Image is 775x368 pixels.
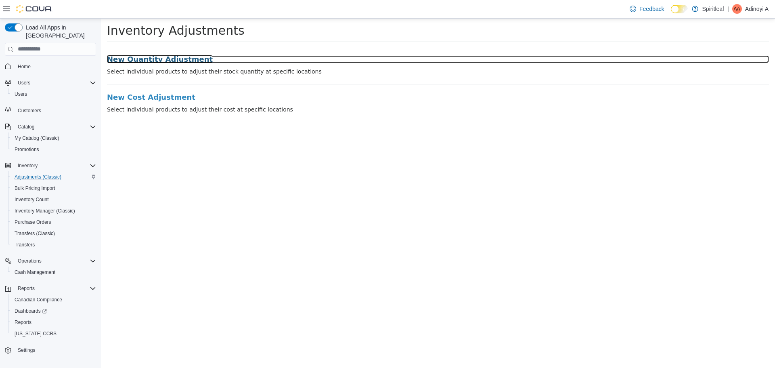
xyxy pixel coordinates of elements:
[8,228,99,239] button: Transfers (Classic)
[11,183,59,193] a: Bulk Pricing Import
[11,145,96,154] span: Promotions
[15,219,51,225] span: Purchase Orders
[11,206,78,216] a: Inventory Manager (Classic)
[15,208,75,214] span: Inventory Manager (Classic)
[6,49,668,57] p: Select individual products to adjust their stock quantity at specific locations
[15,161,41,170] button: Inventory
[11,195,52,204] a: Inventory Count
[15,106,44,116] a: Customers
[671,13,671,14] span: Dark Mode
[8,305,99,317] a: Dashboards
[11,206,96,216] span: Inventory Manager (Classic)
[15,284,38,293] button: Reports
[8,239,99,250] button: Transfers
[11,329,96,339] span: Washington CCRS
[18,285,35,292] span: Reports
[11,172,96,182] span: Adjustments (Classic)
[11,329,60,339] a: [US_STATE] CCRS
[8,217,99,228] button: Purchase Orders
[11,267,96,277] span: Cash Management
[11,195,96,204] span: Inventory Count
[18,258,42,264] span: Operations
[8,294,99,305] button: Canadian Compliance
[11,267,59,277] a: Cash Management
[15,230,55,237] span: Transfers (Classic)
[11,217,54,227] a: Purchase Orders
[732,4,742,14] div: Adinoyi A
[15,242,35,248] span: Transfers
[2,121,99,132] button: Catalog
[2,77,99,88] button: Users
[11,183,96,193] span: Bulk Pricing Import
[11,172,65,182] a: Adjustments (Classic)
[15,91,27,97] span: Users
[2,160,99,171] button: Inventory
[639,5,664,13] span: Feedback
[6,75,668,83] a: New Cost Adjustment
[18,63,31,70] span: Home
[11,229,58,238] a: Transfers (Classic)
[8,317,99,328] button: Reports
[11,295,96,305] span: Canadian Compliance
[727,4,729,14] p: |
[15,174,61,180] span: Adjustments (Classic)
[11,318,96,327] span: Reports
[15,78,34,88] button: Users
[8,132,99,144] button: My Catalog (Classic)
[18,162,38,169] span: Inventory
[8,183,99,194] button: Bulk Pricing Import
[11,306,50,316] a: Dashboards
[671,5,688,13] input: Dark Mode
[15,135,59,141] span: My Catalog (Classic)
[6,87,668,95] p: Select individual products to adjust their cost at specific locations
[15,284,96,293] span: Reports
[11,133,63,143] a: My Catalog (Classic)
[8,171,99,183] button: Adjustments (Classic)
[15,256,96,266] span: Operations
[15,78,96,88] span: Users
[15,161,96,170] span: Inventory
[6,37,668,45] a: New Quantity Adjustment
[11,306,96,316] span: Dashboards
[15,345,96,355] span: Settings
[11,89,96,99] span: Users
[2,344,99,356] button: Settings
[6,5,144,19] span: Inventory Adjustments
[18,124,34,130] span: Catalog
[8,267,99,278] button: Cash Management
[23,23,96,40] span: Load All Apps in [GEOGRAPHIC_DATA]
[8,144,99,155] button: Promotions
[11,240,96,250] span: Transfers
[11,145,42,154] a: Promotions
[8,328,99,339] button: [US_STATE] CCRS
[15,122,38,132] button: Catalog
[15,330,57,337] span: [US_STATE] CCRS
[745,4,769,14] p: Adinoyi A
[11,89,30,99] a: Users
[15,185,55,191] span: Bulk Pricing Import
[15,269,55,275] span: Cash Management
[11,240,38,250] a: Transfers
[15,345,38,355] a: Settings
[15,146,39,153] span: Promotions
[15,196,49,203] span: Inventory Count
[11,318,35,327] a: Reports
[15,308,47,314] span: Dashboards
[15,105,96,116] span: Customers
[18,107,41,114] span: Customers
[16,5,52,13] img: Cova
[11,229,96,238] span: Transfers (Classic)
[15,62,34,71] a: Home
[11,295,65,305] a: Canadian Compliance
[626,1,667,17] a: Feedback
[702,4,724,14] p: Spiritleaf
[15,61,96,71] span: Home
[8,205,99,217] button: Inventory Manager (Classic)
[11,217,96,227] span: Purchase Orders
[15,122,96,132] span: Catalog
[734,4,740,14] span: AA
[8,194,99,205] button: Inventory Count
[18,80,30,86] span: Users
